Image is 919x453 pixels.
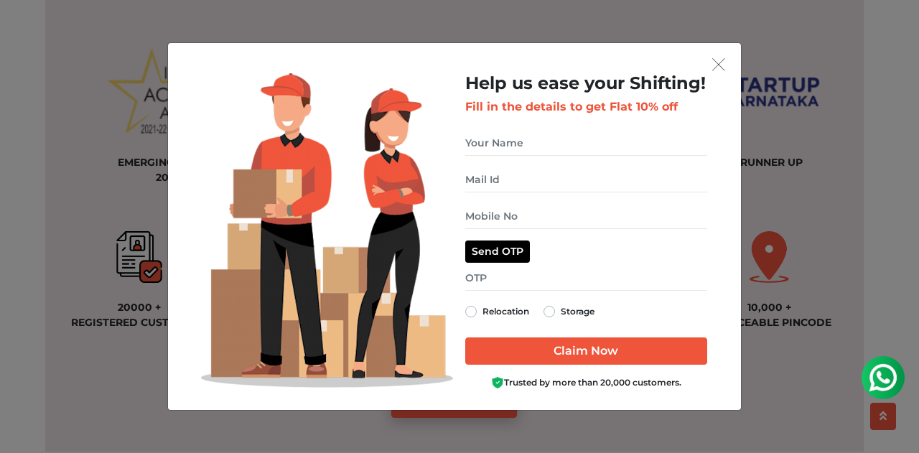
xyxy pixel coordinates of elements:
[465,266,707,291] input: OTP
[465,131,707,156] input: Your Name
[465,204,707,229] input: Mobile No
[465,167,707,192] input: Mail Id
[482,303,529,320] label: Relocation
[14,14,43,43] img: whatsapp-icon.svg
[491,376,504,389] img: Boxigo Customer Shield
[201,73,454,388] img: Lead Welcome Image
[465,100,707,113] h3: Fill in the details to get Flat 10% off
[465,337,707,365] input: Claim Now
[465,73,707,94] h2: Help us ease your Shifting!
[712,58,725,71] img: exit
[465,240,530,263] button: Send OTP
[465,376,707,390] div: Trusted by more than 20,000 customers.
[561,303,594,320] label: Storage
